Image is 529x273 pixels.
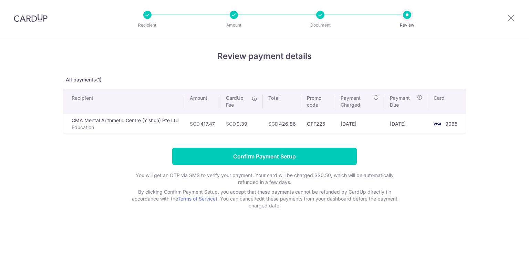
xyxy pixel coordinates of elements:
img: <span class="translation_missing" title="translation missing: en.account_steps.new_confirm_form.b... [430,120,444,128]
span: Payment Due [390,95,415,108]
th: Promo code [301,89,335,114]
p: Document [295,22,346,29]
p: Amount [208,22,259,29]
p: Review [382,22,433,29]
td: OFF225 [301,114,335,134]
p: By clicking Confirm Payment Setup, you accept that these payments cannot be refunded by CardUp di... [127,188,402,209]
span: SGD [268,121,278,127]
th: Card [428,89,466,114]
img: CardUp [14,14,48,22]
p: All payments(1) [63,76,466,83]
th: Recipient [63,89,184,114]
a: Terms of Service [178,196,216,202]
input: Confirm Payment Setup [172,148,357,165]
td: 9.39 [220,114,263,134]
span: SGD [226,121,236,127]
p: You will get an OTP via SMS to verify your payment. Your card will be charged S$0.50, which will ... [127,172,402,186]
p: Education [72,124,179,131]
td: [DATE] [384,114,428,134]
iframe: Opens a widget where you can find more information [485,252,522,270]
span: CardUp Fee [226,95,248,108]
td: CMA Mental Arithmetic Centre (Yishun) Pte Ltd [63,114,184,134]
th: Amount [184,89,220,114]
span: Payment Charged [341,95,371,108]
td: 417.47 [184,114,220,134]
td: 426.86 [263,114,301,134]
span: SGD [190,121,200,127]
p: Recipient [122,22,173,29]
h4: Review payment details [63,50,466,62]
td: [DATE] [335,114,384,134]
th: Total [263,89,301,114]
span: 9065 [445,121,457,127]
